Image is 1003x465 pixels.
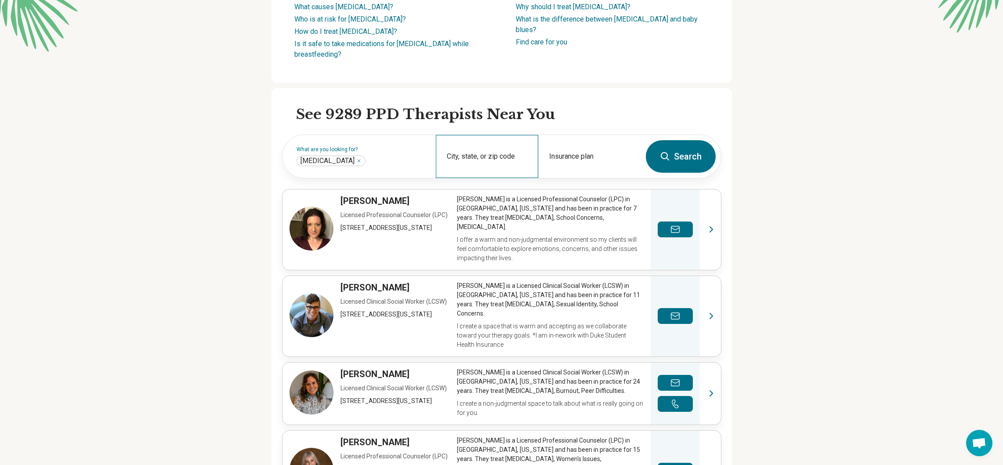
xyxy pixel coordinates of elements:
button: Make a phone call [658,396,693,412]
a: How do I treat [MEDICAL_DATA]? [294,27,397,36]
div: Open chat [966,430,992,456]
a: What is the difference between [MEDICAL_DATA] and baby blues? [516,15,698,34]
a: Who is at risk for [MEDICAL_DATA]? [294,15,406,23]
button: Send a message [658,375,693,391]
a: Why should I treat [MEDICAL_DATA]? [516,3,630,11]
button: Send a message [658,222,693,237]
span: [MEDICAL_DATA] [301,156,355,165]
h2: See 9289 PPD Therapists Near You [296,105,721,124]
div: Depression [297,156,366,166]
button: Send a message [658,308,693,324]
a: Is it safe to take medications for [MEDICAL_DATA] while breastfeeding? [294,40,469,58]
button: Search [646,140,716,173]
a: What causes [MEDICAL_DATA]? [294,3,393,11]
a: Find care for you [516,38,567,46]
button: Depression [356,158,362,163]
label: What are you looking for? [297,147,425,152]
